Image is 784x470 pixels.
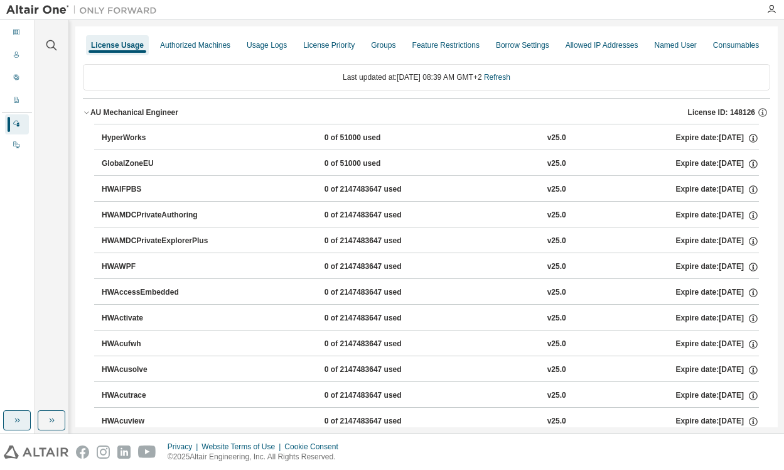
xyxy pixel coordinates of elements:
[102,202,759,229] button: HWAMDCPrivateAuthoring0 of 2147483647 usedv25.0Expire date:[DATE]
[676,210,759,221] div: Expire date: [DATE]
[102,382,759,410] button: HWAcutrace0 of 2147483647 usedv25.0Expire date:[DATE]
[102,210,215,221] div: HWAMDCPrivateAuthoring
[160,40,230,50] div: Authorized Machines
[547,210,566,221] div: v25.0
[676,364,759,376] div: Expire date: [DATE]
[654,40,696,50] div: Named User
[325,364,438,376] div: 0 of 2147483647 used
[102,287,215,298] div: HWAccessEmbedded
[102,279,759,307] button: HWAccessEmbedded0 of 2147483647 usedv25.0Expire date:[DATE]
[325,287,438,298] div: 0 of 2147483647 used
[102,390,215,402] div: HWAcutrace
[713,40,759,50] div: Consumables
[547,261,566,273] div: v25.0
[5,91,29,111] div: Company Profile
[5,114,29,134] div: Managed
[688,107,755,117] span: License ID: 148126
[102,313,215,324] div: HWActivate
[547,236,566,247] div: v25.0
[5,23,29,43] div: Dashboard
[325,210,438,221] div: 0 of 2147483647 used
[325,261,438,273] div: 0 of 2147483647 used
[676,158,759,170] div: Expire date: [DATE]
[83,64,770,90] div: Last updated at: [DATE] 08:39 AM GMT+2
[676,339,759,350] div: Expire date: [DATE]
[5,136,29,156] div: On Prem
[412,40,480,50] div: Feature Restrictions
[566,40,638,50] div: Allowed IP Addresses
[5,46,29,66] div: Users
[547,390,566,402] div: v25.0
[247,40,287,50] div: Usage Logs
[168,442,201,452] div: Privacy
[325,184,438,195] div: 0 of 2147483647 used
[102,364,215,376] div: HWAcusolve
[102,261,215,273] div: HWAWPF
[4,445,68,459] img: altair_logo.svg
[547,133,566,144] div: v25.0
[91,40,144,50] div: License Usage
[168,452,346,462] p: © 2025 Altair Engineering, Inc. All Rights Reserved.
[496,40,549,50] div: Borrow Settings
[102,184,215,195] div: HWAIFPBS
[102,416,215,427] div: HWAcuview
[90,107,178,117] div: AU Mechanical Engineer
[83,99,770,126] button: AU Mechanical EngineerLicense ID: 148126
[325,133,438,144] div: 0 of 51000 used
[325,158,438,170] div: 0 of 51000 used
[676,261,759,273] div: Expire date: [DATE]
[303,40,355,50] div: License Priority
[547,313,566,324] div: v25.0
[102,227,759,255] button: HWAMDCPrivateExplorerPlus0 of 2147483647 usedv25.0Expire date:[DATE]
[102,176,759,204] button: HWAIFPBS0 of 2147483647 usedv25.0Expire date:[DATE]
[676,184,759,195] div: Expire date: [DATE]
[547,184,566,195] div: v25.0
[484,73,510,82] a: Refresh
[76,445,89,459] img: facebook.svg
[325,416,438,427] div: 0 of 2147483647 used
[5,68,29,89] div: User Profile
[676,390,759,402] div: Expire date: [DATE]
[102,236,215,247] div: HWAMDCPrivateExplorerPlus
[102,253,759,281] button: HWAWPF0 of 2147483647 usedv25.0Expire date:[DATE]
[676,133,759,144] div: Expire date: [DATE]
[102,158,215,170] div: GlobalZoneEU
[102,408,759,435] button: HWAcuview0 of 2147483647 usedv25.0Expire date:[DATE]
[547,416,566,427] div: v25.0
[547,364,566,376] div: v25.0
[102,150,759,178] button: GlobalZoneEU0 of 51000 usedv25.0Expire date:[DATE]
[676,236,759,247] div: Expire date: [DATE]
[102,331,759,358] button: HWAcufwh0 of 2147483647 usedv25.0Expire date:[DATE]
[676,313,759,324] div: Expire date: [DATE]
[284,442,345,452] div: Cookie Consent
[102,133,215,144] div: HyperWorks
[676,416,759,427] div: Expire date: [DATE]
[138,445,156,459] img: youtube.svg
[325,390,438,402] div: 0 of 2147483647 used
[547,158,566,170] div: v25.0
[201,442,284,452] div: Website Terms of Use
[547,339,566,350] div: v25.0
[325,339,438,350] div: 0 of 2147483647 used
[547,287,566,298] div: v25.0
[102,305,759,332] button: HWActivate0 of 2147483647 usedv25.0Expire date:[DATE]
[676,287,759,298] div: Expire date: [DATE]
[325,236,438,247] div: 0 of 2147483647 used
[117,445,131,459] img: linkedin.svg
[102,339,215,350] div: HWAcufwh
[102,356,759,384] button: HWAcusolve0 of 2147483647 usedv25.0Expire date:[DATE]
[102,124,759,152] button: HyperWorks0 of 51000 usedv25.0Expire date:[DATE]
[97,445,110,459] img: instagram.svg
[325,313,438,324] div: 0 of 2147483647 used
[371,40,395,50] div: Groups
[6,4,163,16] img: Altair One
